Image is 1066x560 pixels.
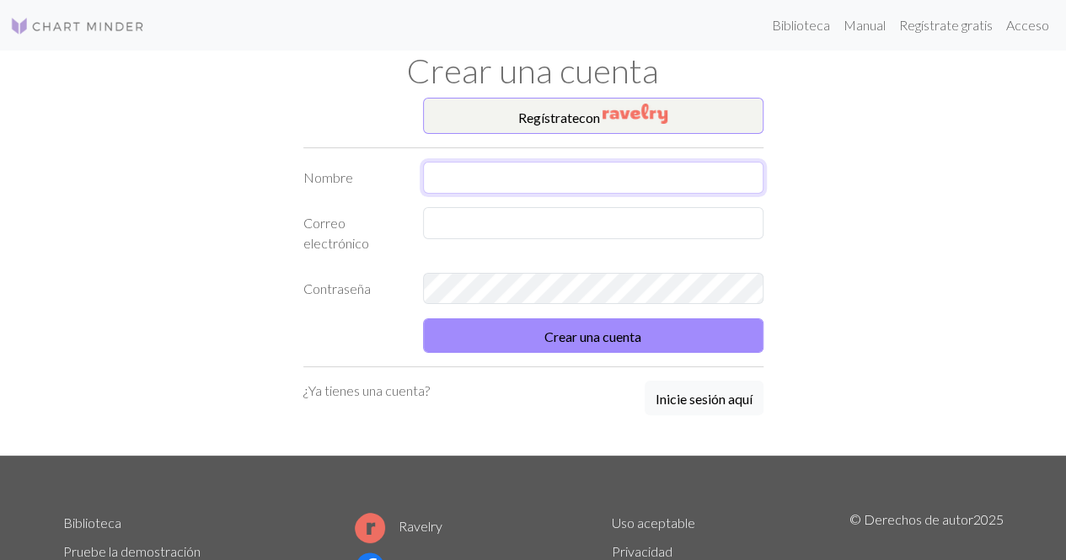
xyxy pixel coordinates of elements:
img: Ravelry [603,104,667,124]
font: Regístrate gratis [899,17,993,33]
a: Uso aceptable [612,515,695,531]
font: ¿Ya tienes una cuenta? [303,382,430,398]
font: © Derechos de autor [849,511,973,527]
font: 2025 [973,511,1004,527]
a: Biblioteca [765,8,837,42]
font: Nombre [303,169,353,185]
button: Crear una cuenta [423,318,763,353]
font: Biblioteca [772,17,830,33]
font: Inicie sesión aquí [656,391,753,407]
img: Logo [10,16,145,36]
font: Ravelry [399,518,442,534]
a: Ravelry [355,518,442,534]
a: Regístrate gratis [892,8,999,42]
font: Regístrate [518,109,579,125]
font: Crear una cuenta [407,51,659,91]
a: Biblioteca [63,515,121,531]
font: Contraseña [303,280,371,296]
a: Pruebe la demostración [63,543,201,559]
a: Privacidad [612,543,672,559]
font: Crear una cuenta [544,328,641,344]
font: Correo electrónico [303,215,369,251]
font: Acceso [1006,17,1049,33]
font: Manual [844,17,886,33]
font: con [579,109,600,125]
a: Acceso [999,8,1056,42]
img: Logotipo de Ravelry [355,513,385,543]
button: Regístratecon [423,98,763,134]
a: Manual [837,8,892,42]
button: Inicie sesión aquí [645,381,763,415]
